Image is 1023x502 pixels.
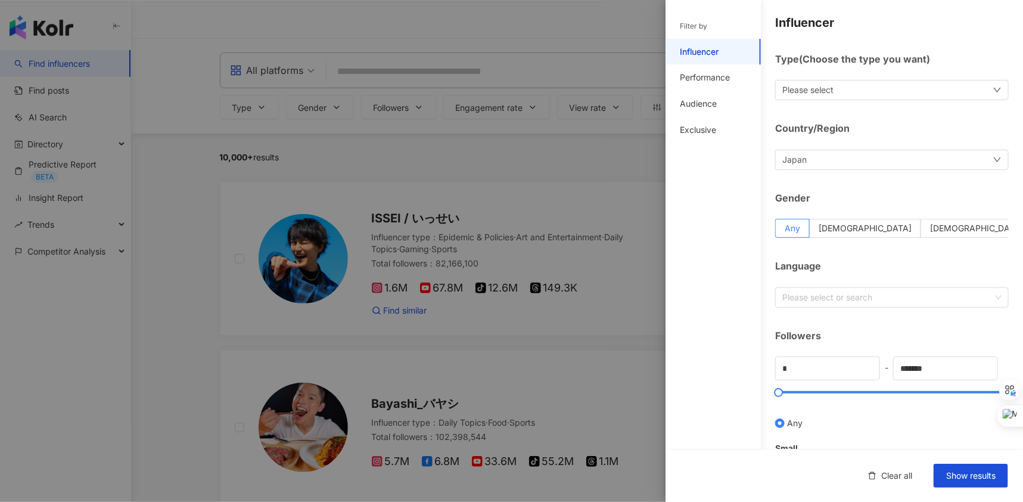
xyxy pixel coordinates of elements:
[880,361,893,374] span: -
[856,464,924,488] button: Clear all
[680,46,719,58] div: Influencer
[785,223,800,233] span: Any
[930,223,1023,233] span: [DEMOGRAPHIC_DATA]
[775,259,1009,272] div: Language
[775,14,1009,31] h4: Influencer
[775,191,1009,204] div: Gender
[775,329,1009,342] div: Followers
[881,471,912,481] span: Clear all
[993,156,1002,164] span: down
[680,21,707,32] div: Filter by
[775,122,1009,135] div: Country/Region
[819,223,912,233] span: [DEMOGRAPHIC_DATA]
[680,98,717,110] div: Audience
[680,124,716,136] div: Exclusive
[946,471,996,481] span: Show results
[868,472,876,480] span: delete
[934,464,1008,488] button: Show results
[993,86,1002,94] span: down
[787,417,803,430] span: Any
[775,52,1009,66] div: Type ( Choose the type you want )
[782,83,834,97] div: Please select
[782,153,807,166] div: Japan
[680,72,730,83] div: Performance
[775,442,1009,455] div: Small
